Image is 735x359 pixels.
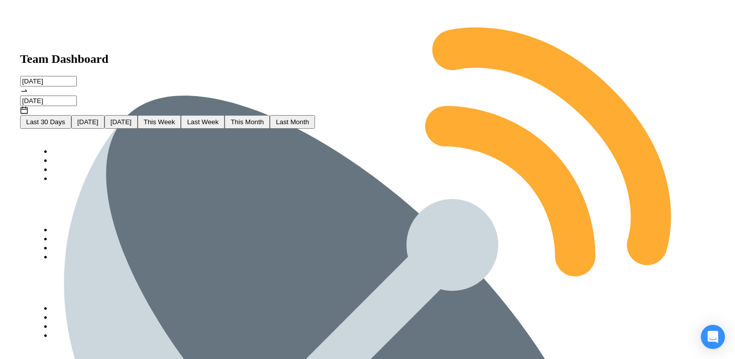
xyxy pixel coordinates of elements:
[104,115,138,129] button: [DATE]
[111,118,132,126] span: [DATE]
[276,118,309,126] span: Last Month
[270,115,315,129] button: Last Month
[26,118,65,126] span: Last 30 Days
[20,115,71,129] button: Last 30 Days
[138,115,181,129] button: This Week
[71,115,104,129] button: [DATE]
[144,118,175,126] span: This Week
[187,118,219,126] span: Last Week
[20,52,715,66] h1: Team Dashboard
[77,118,98,126] span: [DATE]
[20,76,77,86] input: Start date
[701,325,725,349] div: Open Intercom Messenger
[20,86,28,95] span: swap-right
[231,118,264,126] span: This Month
[20,86,28,95] span: to
[20,106,28,114] span: calendar
[20,96,77,106] input: End date
[181,115,225,129] button: Last Week
[225,115,270,129] button: This Month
